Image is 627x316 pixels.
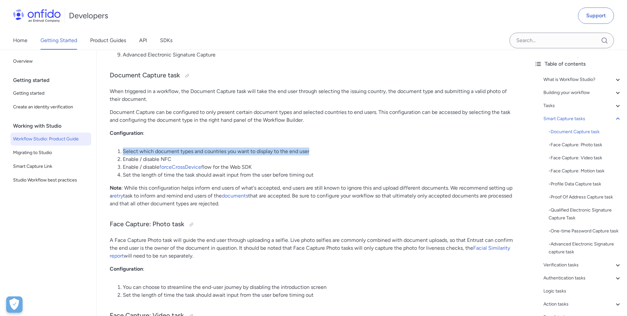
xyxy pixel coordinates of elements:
div: - Document Capture task [549,128,622,136]
a: SDKs [160,31,172,50]
span: Smart Capture Link [13,163,88,170]
button: Open Preferences [6,296,23,313]
strong: Note [110,185,121,191]
a: Overview [10,55,91,68]
a: forceCrossDevice [159,164,201,170]
p: : While this configuration helps inform end users of what's accepted, end users are still known t... [110,184,516,208]
a: -Face Capture: Video task [549,154,622,162]
a: Home [13,31,27,50]
a: Logic tasks [543,287,622,295]
span: Getting started [13,89,88,97]
div: - Profile Data Capture task [549,180,622,188]
div: Getting started [13,74,94,87]
p: Document Capture can be configured to only present certain document types and selected countries ... [110,108,516,124]
a: retry [112,193,123,199]
a: What is Workflow Studio? [543,76,622,84]
li: Set the length of time the task should await input from the user before timing out [123,291,516,299]
h1: Developers [69,10,108,21]
div: - Advanced Electronic Signature capture task [549,240,622,256]
div: - Face Capture: Video task [549,154,622,162]
a: Create an identity verification [10,101,91,114]
a: API [139,31,147,50]
div: - Face Capture: Motion task [549,167,622,175]
input: Onfido search input field [509,33,614,48]
li: You can choose to streamline the end-user journey by disabling the introduction screen [123,283,516,291]
a: Tasks [543,102,622,110]
a: -Document Capture task [549,128,622,136]
a: Migrating to Studio [10,146,91,159]
a: documents [222,193,248,199]
strong: Configuration [110,266,143,272]
a: -Advanced Electronic Signature capture task [549,240,622,256]
a: Getting Started [40,31,77,50]
div: Working with Studio [13,119,94,133]
a: Smart Capture tasks [543,115,622,123]
a: -Proof Of Address Capture task [549,193,622,201]
a: -One-time Password Capture task [549,227,622,235]
h3: Document Capture task [110,71,516,81]
a: Support [578,8,614,24]
strong: Configuration [110,130,143,136]
a: -Face Capture: Motion task [549,167,622,175]
p: When triggered in a workflow, the Document Capture task will take the end user through selecting ... [110,87,516,103]
a: Studio Workflow best practices [10,174,91,187]
div: Cookie Preferences [6,296,23,313]
span: Workflow Studio: Product Guide [13,135,88,143]
a: Getting started [10,87,91,100]
span: Create an identity verification [13,103,88,111]
div: Table of contents [534,60,622,68]
li: Enable / disable NFC [123,155,516,163]
a: -Qualified Electronic Signature Capture Task [549,206,622,222]
li: Set the length of time the task should await input from the user before timing out [123,171,516,179]
a: -Profile Data Capture task [549,180,622,188]
a: Verification tasks [543,261,622,269]
div: - One-time Password Capture task [549,227,622,235]
span: Studio Workflow best practices [13,176,88,184]
div: - Qualified Electronic Signature Capture Task [549,206,622,222]
a: -Face Capture: Photo task [549,141,622,149]
div: - Proof Of Address Capture task [549,193,622,201]
p: : [110,129,516,137]
a: Product Guides [90,31,126,50]
p: : [110,265,516,273]
h3: Face Capture: Photo task [110,219,516,230]
li: Select which document types and countries you want to display to the end user [123,148,516,155]
img: Onfido Logo [13,9,61,22]
a: Workflow Studio: Product Guide [10,133,91,146]
li: Advanced Electronic Signature Capture [123,51,516,59]
a: Action tasks [543,300,622,308]
p: A Face Capture Photo task will guide the end user through uploading a selfie. Live photo selfies ... [110,236,516,260]
span: Migrating to Studio [13,149,88,157]
div: - Face Capture: Photo task [549,141,622,149]
a: Smart Capture Link [10,160,91,173]
a: Building your workflow [543,89,622,97]
li: Enable / disable flow for the Web SDK [123,163,516,171]
span: Overview [13,57,88,65]
a: Authentication tasks [543,274,622,282]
